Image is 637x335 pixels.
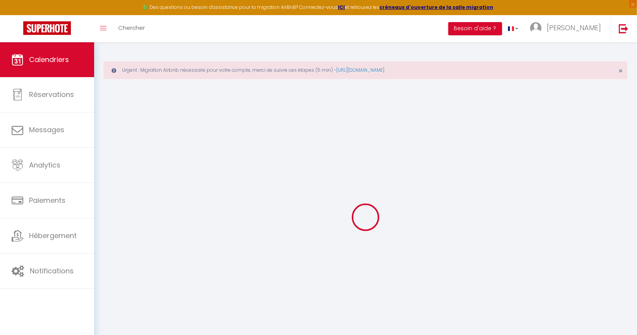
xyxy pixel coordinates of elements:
button: Besoin d'aide ? [448,22,502,35]
span: Calendriers [29,55,69,64]
a: créneaux d'ouverture de la salle migration [380,4,494,10]
img: Super Booking [23,21,71,35]
a: [URL][DOMAIN_NAME] [336,67,384,73]
span: Messages [29,125,64,135]
img: ... [530,22,542,34]
button: Close [618,67,623,74]
button: Ouvrir le widget de chat LiveChat [6,3,29,26]
span: Analytics [29,160,60,170]
a: ICI [338,4,345,10]
span: Hébergement [29,231,77,240]
span: [PERSON_NAME] [547,23,601,33]
img: logout [619,24,628,33]
span: Chercher [118,24,145,32]
div: Urgent : Migration Airbnb nécessaire pour votre compte, merci de suivre ces étapes (5 min) - [103,61,628,79]
span: Réservations [29,90,74,99]
a: Chercher [112,15,151,42]
span: Notifications [30,266,74,276]
span: Paiements [29,195,65,205]
span: × [618,66,623,76]
a: ... [PERSON_NAME] [524,15,611,42]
